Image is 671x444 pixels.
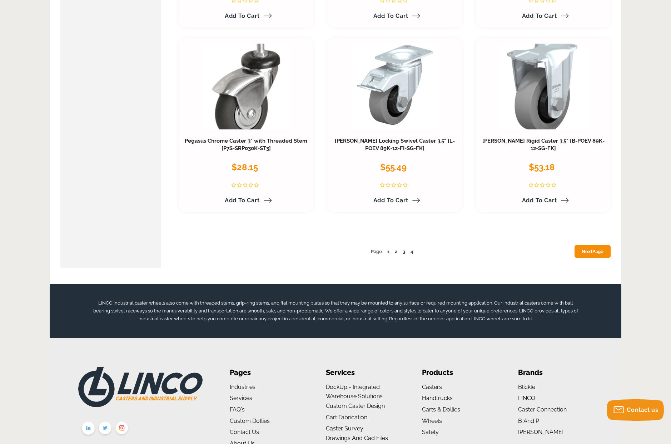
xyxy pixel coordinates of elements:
a: [PERSON_NAME] Rigid Caster 3.5" [B-POEV 89K-12-SG-FK] [482,138,605,152]
a: Add to Cart [369,10,421,22]
a: NextPage [575,245,611,258]
a: Caster Survey [326,425,363,432]
a: Wheels [422,418,442,424]
a: Casters [422,384,442,390]
li: Services [326,367,401,379]
a: Add to Cart [220,10,272,22]
span: Add to Cart [373,13,408,19]
a: Custom Dollies [230,418,270,424]
a: 4 [411,249,413,254]
img: linkedin.png [80,420,97,438]
a: Services [230,395,252,401]
a: Custom Caster Design [326,403,385,409]
button: Contact us [607,399,664,421]
li: Brands [518,367,593,379]
a: 3 [403,249,405,254]
a: B and P [518,418,539,424]
img: LINCO CASTERS & INDUSTRIAL SUPPLY [78,367,203,407]
a: Drawings and Cad Files [326,435,388,441]
span: Page [371,249,382,254]
a: Safety [422,429,439,435]
a: Add to Cart [518,10,569,22]
a: LINCO [518,395,535,401]
a: Add to Cart [220,194,272,207]
li: Pages [230,367,304,379]
span: Contact us [627,406,658,413]
a: [PERSON_NAME] [518,429,563,435]
img: twitter.png [97,420,114,438]
a: FAQ's [230,406,245,413]
a: DockUp - Integrated Warehouse Solutions [326,384,383,400]
img: instagram.png [114,420,130,438]
a: Blickle [518,384,535,390]
a: Carts & Dollies [422,406,460,413]
span: $55.49 [380,162,407,172]
a: Caster Connection [518,406,567,413]
a: Handtrucks [422,395,453,401]
a: Contact Us [230,429,259,435]
span: Add to Cart [225,197,260,204]
a: Add to Cart [518,194,569,207]
a: Pegasus Chrome Caster 3" with Threaded Stem [P7S-SRP030K-ST3] [185,138,307,152]
a: [PERSON_NAME] Locking Swivel Caster 3.5" [L-POEV 89K-12-FI-SG-FK] [335,138,455,152]
a: 2 [395,249,397,254]
span: Page [592,249,603,254]
a: Add to Cart [369,194,421,207]
span: $53.18 [529,162,555,172]
span: Add to Cart [373,197,408,204]
span: Add to Cart [225,13,260,19]
a: Cart Fabrication [326,414,367,421]
span: 1 [387,249,389,254]
p: LINCO industrial caster wheels also come with threaded stems, grip-ring stems, and flat mounting ... [93,299,578,322]
li: Products [422,367,497,379]
a: Industries [230,384,255,390]
span: $28.15 [232,162,258,172]
span: Add to Cart [522,197,557,204]
span: Add to Cart [522,13,557,19]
